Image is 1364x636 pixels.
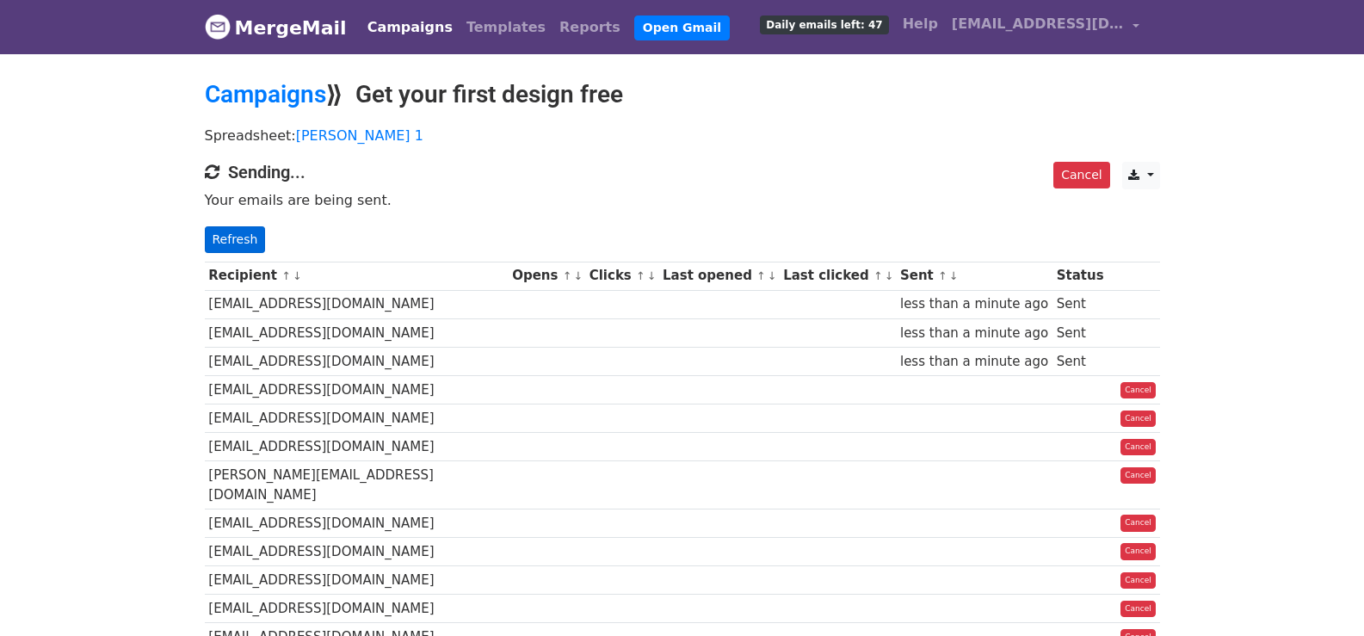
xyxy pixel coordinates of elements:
a: Refresh [205,226,266,253]
a: Cancel [1053,162,1109,188]
td: [EMAIL_ADDRESS][DOMAIN_NAME] [205,290,509,318]
a: Cancel [1120,467,1156,485]
h2: ⟫ Get your first design free [205,80,1160,109]
td: Sent [1052,290,1108,318]
a: Cancel [1120,572,1156,590]
a: Open Gmail [634,15,730,40]
h4: Sending... [205,162,1160,182]
p: Spreadsheet: [205,127,1160,145]
span: Daily emails left: 47 [760,15,888,34]
td: [PERSON_NAME][EMAIL_ADDRESS][DOMAIN_NAME] [205,461,509,509]
a: Cancel [1120,439,1156,456]
td: [EMAIL_ADDRESS][DOMAIN_NAME] [205,433,509,461]
a: Reports [552,10,627,45]
a: ↓ [949,269,959,282]
a: [PERSON_NAME] 1 [296,127,423,144]
td: [EMAIL_ADDRESS][DOMAIN_NAME] [205,509,509,537]
a: ↓ [573,269,583,282]
a: [EMAIL_ADDRESS][DOMAIN_NAME] [945,7,1146,47]
img: MergeMail logo [205,14,231,40]
p: Your emails are being sent. [205,191,1160,209]
a: ↑ [756,269,766,282]
div: less than a minute ago [900,294,1048,314]
a: MergeMail [205,9,347,46]
th: Last opened [658,262,779,290]
a: Cancel [1120,411,1156,428]
a: Campaigns [205,80,326,108]
a: ↑ [873,269,883,282]
a: Templates [460,10,552,45]
th: Sent [896,262,1052,290]
td: [EMAIL_ADDRESS][DOMAIN_NAME] [205,537,509,565]
div: less than a minute ago [900,352,1048,372]
a: Cancel [1120,543,1156,560]
td: [EMAIL_ADDRESS][DOMAIN_NAME] [205,595,509,623]
td: Sent [1052,347,1108,375]
th: Last clicked [779,262,896,290]
td: [EMAIL_ADDRESS][DOMAIN_NAME] [205,375,509,404]
a: Cancel [1120,382,1156,399]
a: ↑ [938,269,947,282]
td: Sent [1052,318,1108,347]
td: [EMAIL_ADDRESS][DOMAIN_NAME] [205,347,509,375]
th: Opens [508,262,585,290]
div: less than a minute ago [900,324,1048,343]
a: Campaigns [361,10,460,45]
span: [EMAIL_ADDRESS][DOMAIN_NAME] [952,14,1124,34]
a: ↑ [636,269,645,282]
a: ↓ [293,269,302,282]
th: Clicks [585,262,658,290]
th: Recipient [205,262,509,290]
a: ↑ [563,269,572,282]
a: Daily emails left: 47 [753,7,895,41]
iframe: Chat Widget [1278,553,1364,636]
a: ↑ [281,269,291,282]
a: Cancel [1120,515,1156,532]
a: ↓ [768,269,777,282]
a: Help [896,7,945,41]
td: [EMAIL_ADDRESS][DOMAIN_NAME] [205,318,509,347]
a: ↓ [885,269,894,282]
td: [EMAIL_ADDRESS][DOMAIN_NAME] [205,404,509,433]
td: [EMAIL_ADDRESS][DOMAIN_NAME] [205,566,509,595]
a: ↓ [647,269,657,282]
th: Status [1052,262,1108,290]
a: Cancel [1120,601,1156,618]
